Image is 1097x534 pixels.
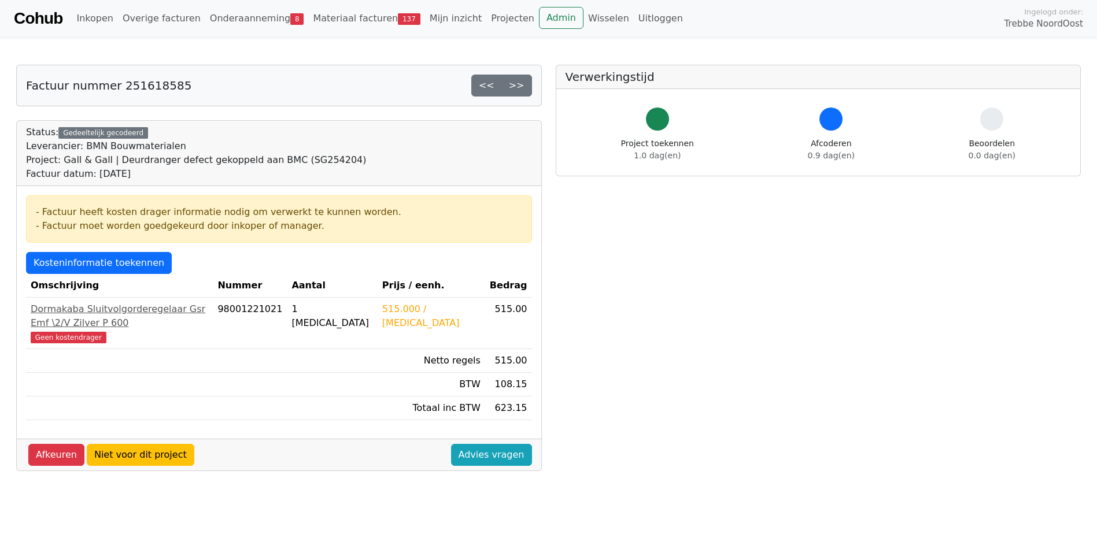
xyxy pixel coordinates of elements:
th: Bedrag [485,274,532,298]
a: Wisselen [583,7,634,30]
th: Nummer [213,274,287,298]
a: Inkopen [72,7,117,30]
a: Onderaanneming8 [205,7,309,30]
div: Gedeeltelijk gecodeerd [58,127,148,139]
th: Aantal [287,274,377,298]
div: 515.000 / [MEDICAL_DATA] [382,302,481,330]
span: 0.9 dag(en) [808,151,855,160]
span: Ingelogd onder: [1024,6,1083,17]
td: 515.00 [485,349,532,373]
td: 623.15 [485,396,532,420]
a: Materiaal facturen137 [308,7,424,30]
a: Dormakaba Sluitvolgorderegelaar Gsr Emf \2/V Zilver P 600Geen kostendrager [31,302,208,344]
div: 1 [MEDICAL_DATA] [291,302,372,330]
div: Project: Gall & Gall | Deurdranger defect gekoppeld aan BMC (SG254204) [26,153,367,167]
a: Advies vragen [451,444,532,466]
th: Omschrijving [26,274,213,298]
div: Status: [26,125,367,181]
td: Netto regels [378,349,485,373]
span: Geen kostendrager [31,332,106,343]
a: Overige facturen [118,7,205,30]
a: Afkeuren [28,444,84,466]
a: Uitloggen [634,7,688,30]
td: 515.00 [485,298,532,349]
td: Totaal inc BTW [378,396,485,420]
a: Projecten [486,7,539,30]
span: Trebbe NoordOost [1004,17,1083,31]
div: Afcoderen [808,138,855,162]
th: Prijs / eenh. [378,274,485,298]
a: Kosteninformatie toekennen [26,252,172,274]
h5: Factuur nummer 251618585 [26,79,191,92]
a: Niet voor dit project [87,444,194,466]
div: Project toekennen [621,138,694,162]
div: Beoordelen [969,138,1015,162]
span: 137 [398,13,420,25]
a: << [471,75,502,97]
a: Admin [539,7,583,29]
td: 108.15 [485,373,532,396]
td: 98001221021 [213,298,287,349]
span: 1.0 dag(en) [634,151,681,160]
span: 8 [290,13,304,25]
div: Factuur datum: [DATE] [26,167,367,181]
div: Dormakaba Sluitvolgorderegelaar Gsr Emf \2/V Zilver P 600 [31,302,208,330]
td: BTW [378,373,485,396]
a: Cohub [14,5,62,32]
a: >> [501,75,532,97]
div: - Factuur heeft kosten drager informatie nodig om verwerkt te kunnen worden. [36,205,522,219]
div: - Factuur moet worden goedgekeurd door inkoper of manager. [36,219,522,233]
div: Leverancier: BMN Bouwmaterialen [26,139,367,153]
a: Mijn inzicht [425,7,487,30]
span: 0.0 dag(en) [969,151,1015,160]
h5: Verwerkingstijd [566,70,1072,84]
